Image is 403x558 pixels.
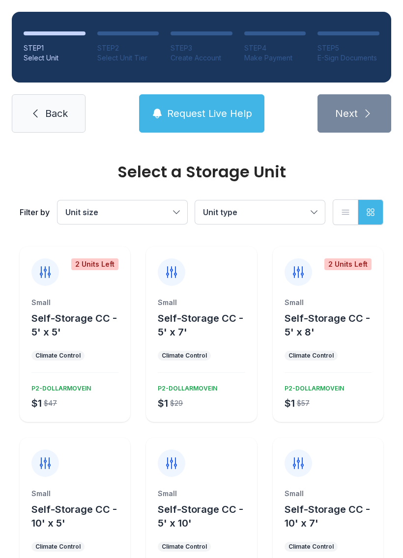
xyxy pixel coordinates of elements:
button: Self-Storage CC - 5' x 8' [285,311,379,339]
button: Self-Storage CC - 10' x 7' [285,502,379,530]
span: Self-Storage CC - 5' x 5' [31,312,117,338]
div: Small [158,298,245,307]
div: P2-DOLLARMOVEIN [281,381,344,392]
div: P2-DOLLARMOVEIN [28,381,91,392]
div: P2-DOLLARMOVEIN [154,381,217,392]
div: Climate Control [35,352,81,360]
div: Select a Storage Unit [20,164,383,180]
div: Filter by [20,206,50,218]
div: $1 [285,396,295,410]
div: Climate Control [162,543,207,551]
span: Self-Storage CC - 10' x 5' [31,503,117,529]
span: Self-Storage CC - 5' x 7' [158,312,243,338]
button: Self-Storage CC - 5' x 5' [31,311,126,339]
div: Make Payment [244,53,306,63]
div: Select Unit [24,53,86,63]
div: STEP 2 [97,43,159,53]
span: Request Live Help [167,107,252,120]
div: $1 [158,396,168,410]
div: $29 [170,398,183,408]
div: 2 Units Left [324,258,372,270]
div: $47 [44,398,57,408]
button: Self-Storage CC - 5' x 10' [158,502,253,530]
div: STEP 3 [171,43,232,53]
button: Unit type [195,200,325,224]
span: Self-Storage CC - 5' x 8' [285,312,370,338]
div: Small [158,489,245,499]
div: Select Unit Tier [97,53,159,63]
div: Create Account [171,53,232,63]
div: Climate Control [162,352,207,360]
span: Self-Storage CC - 10' x 7' [285,503,370,529]
div: Small [285,489,372,499]
div: Climate Control [288,543,334,551]
button: Unit size [58,200,187,224]
span: Self-Storage CC - 5' x 10' [158,503,243,529]
div: STEP 4 [244,43,306,53]
span: Unit size [65,207,98,217]
div: $1 [31,396,42,410]
div: Climate Control [288,352,334,360]
button: Self-Storage CC - 10' x 5' [31,502,126,530]
div: Small [285,298,372,307]
div: 2 Units Left [71,258,118,270]
button: Self-Storage CC - 5' x 7' [158,311,253,339]
div: Climate Control [35,543,81,551]
span: Unit type [203,207,237,217]
div: STEP 5 [317,43,379,53]
div: $57 [297,398,310,408]
div: E-Sign Documents [317,53,379,63]
div: Small [31,489,118,499]
span: Next [335,107,358,120]
div: Small [31,298,118,307]
div: STEP 1 [24,43,86,53]
span: Back [45,107,68,120]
